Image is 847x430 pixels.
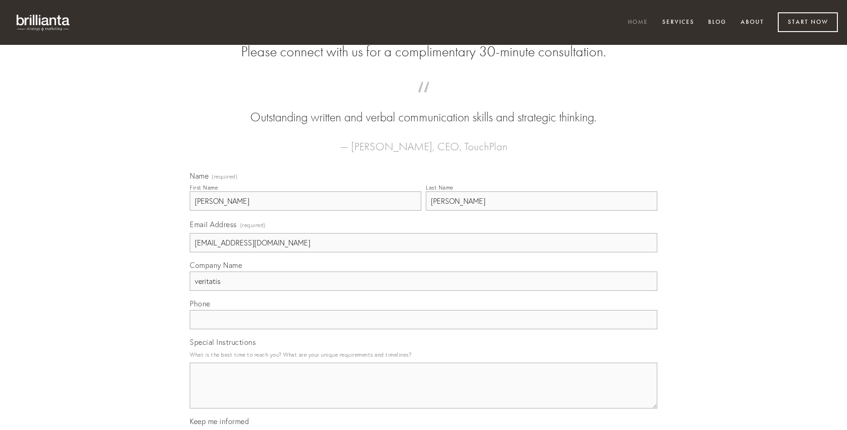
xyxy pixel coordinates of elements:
[778,12,838,32] a: Start Now
[190,417,249,426] span: Keep me informed
[190,299,210,308] span: Phone
[735,15,770,30] a: About
[426,184,453,191] div: Last Name
[212,174,237,180] span: (required)
[240,219,266,231] span: (required)
[190,261,242,270] span: Company Name
[190,43,657,60] h2: Please connect with us for a complimentary 30-minute consultation.
[204,126,643,156] figcaption: — [PERSON_NAME], CEO, TouchPlan
[204,91,643,109] span: “
[702,15,732,30] a: Blog
[190,220,237,229] span: Email Address
[656,15,700,30] a: Services
[9,9,78,36] img: brillianta - research, strategy, marketing
[204,91,643,126] blockquote: Outstanding written and verbal communication skills and strategic thinking.
[622,15,654,30] a: Home
[190,184,218,191] div: First Name
[190,348,657,361] p: What is the best time to reach you? What are your unique requirements and timelines?
[190,171,209,180] span: Name
[190,337,256,347] span: Special Instructions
